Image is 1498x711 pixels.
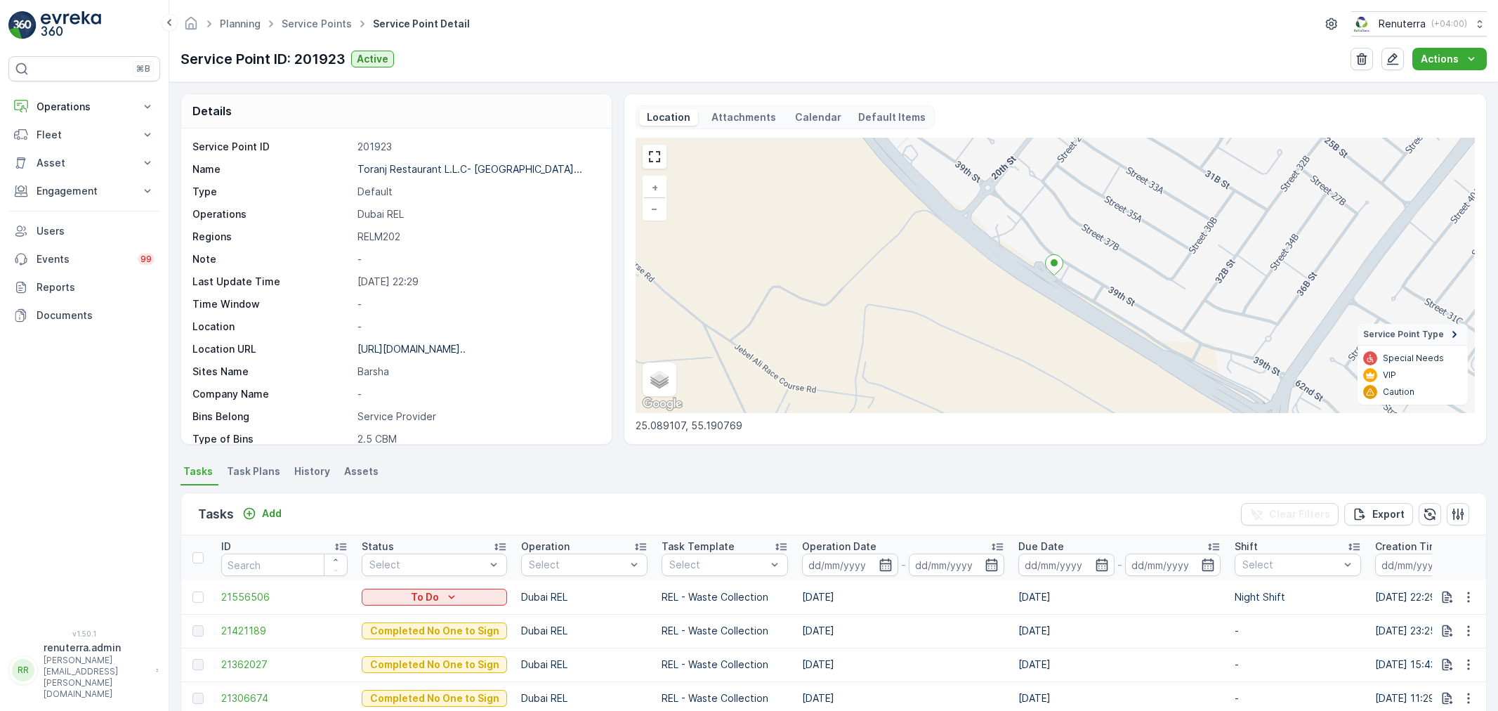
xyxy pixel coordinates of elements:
[192,320,352,334] p: Location
[183,21,199,33] a: Homepage
[795,110,841,124] p: Calendar
[662,658,788,672] p: REL - Waste Collection
[636,419,1475,433] p: 25.089107, 55.190769
[411,590,439,604] p: To Do
[362,589,507,606] button: To Do
[1117,556,1122,573] p: -
[1011,580,1228,614] td: [DATE]
[8,273,160,301] a: Reports
[41,11,101,39] img: logo_light-DOdMpM7g.png
[901,556,906,573] p: -
[1379,17,1426,31] p: Renuterra
[362,690,507,707] button: Completed No One to Sign
[1375,540,1445,554] p: Creation Time
[221,554,348,576] input: Search
[237,505,287,522] button: Add
[220,18,261,30] a: Planning
[140,254,152,265] p: 99
[370,691,499,705] p: Completed No One to Sign
[183,464,213,478] span: Tasks
[221,624,348,638] a: 21421189
[795,580,1011,614] td: [DATE]
[357,140,597,154] p: 201923
[369,558,485,572] p: Select
[1235,590,1361,604] p: Night Shift
[795,648,1011,681] td: [DATE]
[669,558,766,572] p: Select
[227,464,280,478] span: Task Plans
[357,207,597,221] p: Dubai REL
[644,198,665,219] a: Zoom Out
[37,184,132,198] p: Engagement
[644,364,675,395] a: Layers
[1235,691,1361,705] p: -
[1372,507,1405,521] p: Export
[644,146,665,167] a: View Fullscreen
[8,301,160,330] a: Documents
[192,185,352,199] p: Type
[357,343,466,355] p: [URL][DOMAIN_NAME]..
[8,149,160,177] button: Asset
[521,624,648,638] p: Dubai REL
[644,177,665,198] a: Zoom In
[521,658,648,672] p: Dubai REL
[8,121,160,149] button: Fleet
[357,387,597,401] p: -
[639,395,685,413] a: Open this area in Google Maps (opens a new window)
[662,624,788,638] p: REL - Waste Collection
[192,625,204,637] div: Toggle Row Selected
[357,185,597,199] p: Default
[1241,503,1339,526] button: Clear Filters
[1018,540,1064,554] p: Due Date
[1011,614,1228,648] td: [DATE]
[192,410,352,424] p: Bins Belong
[192,365,352,379] p: Sites Name
[1125,554,1221,576] input: dd/mm/yyyy
[1235,624,1361,638] p: -
[344,464,379,478] span: Assets
[662,590,788,604] p: REL - Waste Collection
[221,540,231,554] p: ID
[362,656,507,673] button: Completed No One to Sign
[37,280,155,294] p: Reports
[37,308,155,322] p: Documents
[192,297,352,311] p: Time Window
[639,395,685,413] img: Google
[192,230,352,244] p: Regions
[8,245,160,273] a: Events99
[1011,648,1228,681] td: [DATE]
[1269,507,1330,521] p: Clear Filters
[795,614,1011,648] td: [DATE]
[651,202,658,214] span: −
[357,163,582,175] p: Toranj Restaurant L.L.C- [GEOGRAPHIC_DATA]...
[1351,11,1487,37] button: Renuterra(+04:00)
[357,297,597,311] p: -
[1351,16,1373,32] img: Screenshot_2024-07-26_at_13.33.01.png
[370,658,499,672] p: Completed No One to Sign
[1431,18,1467,30] p: ( +04:00 )
[357,432,597,446] p: 2.5 CBM
[521,540,570,554] p: Operation
[198,504,234,524] p: Tasks
[645,110,692,124] p: Location
[192,592,204,603] div: Toggle Row Selected
[1363,329,1444,340] span: Service Point Type
[529,558,626,572] p: Select
[136,63,150,74] p: ⌘B
[802,540,876,554] p: Operation Date
[521,691,648,705] p: Dubai REL
[221,658,348,672] span: 21362027
[12,659,34,681] div: RR
[1235,540,1258,554] p: Shift
[362,540,394,554] p: Status
[262,507,282,521] p: Add
[192,342,352,356] p: Location URL
[1344,503,1413,526] button: Export
[662,691,788,705] p: REL - Waste Collection
[192,275,352,289] p: Last Update Time
[709,110,778,124] p: Attachments
[909,554,1005,576] input: dd/mm/yyyy
[1018,554,1115,576] input: dd/mm/yyyy
[8,93,160,121] button: Operations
